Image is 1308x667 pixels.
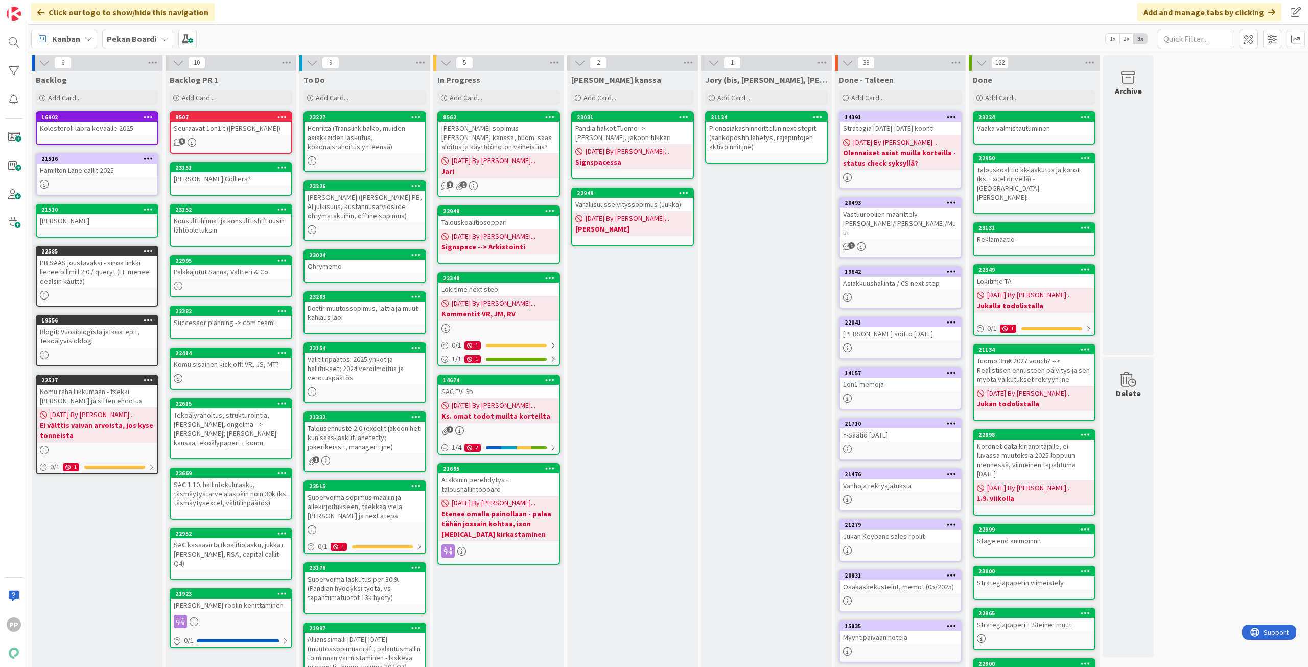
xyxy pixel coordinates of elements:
div: 23031 [577,113,693,121]
div: 14391Strategia [DATE]-[DATE] koonti [840,112,961,135]
div: 22950Talouskoalitio kk-laskutus ja korot (ks. Excel drivellä) - [GEOGRAPHIC_DATA]. [PERSON_NAME]! [974,154,1094,204]
div: 22515 [305,481,425,491]
div: 21516 [41,155,157,163]
div: 23224Vaaka valmistautuminen [974,112,1094,135]
div: Hamilton Lane callit 2025 [37,164,157,177]
div: Varallisuusselvityssopimus (Jukka) [572,198,693,211]
input: Quick Filter... [1158,30,1234,48]
div: 22615 [175,400,291,407]
div: PB SAAS joustavaksi - ainoa linkki lienee billmill 2.0 / queryt (FF menee dealsin kautta) [37,256,157,288]
b: Jari [441,166,556,176]
a: 23154Välitilinpäätös: 2025 yhkot ja hallitukset; 2024 veroilmoitus ja verotuspäätös [303,342,426,403]
b: Ei välttis vaivan arvoista, jos kyse tonneista [40,420,154,441]
div: 22999Stage end animoinnit [974,525,1094,547]
a: 22995Palkkajutut Sanna, Valtteri & Co [170,255,292,297]
div: 22517Komu raha liikkumaan - tsekki [PERSON_NAME] ja sitten ehdotus [37,376,157,407]
div: SAC 1.10. hallintokululasku, täsmäytystarve alaspäin noin 30k (ks. täsmäytysexcel, välitilinpäätös) [171,478,291,510]
a: 23151[PERSON_NAME] Colliers? [170,162,292,196]
div: 22952SAC kassavirta (koalitiolasku, jukka+[PERSON_NAME], RSA, capital callit Q4) [171,529,291,570]
div: 23131 [978,224,1094,232]
div: 1on1 memoja [840,378,961,391]
b: Olennaiset asiat muilla korteilla - status check syksyllä? [843,148,957,168]
div: Vastuuroolien määrittely [PERSON_NAME]/[PERSON_NAME]/Muut [840,208,961,239]
a: 21124Pienasiakashinnoittelun next stepit (sähköpostin lähetys, rajapintojen aktivoinnit jne) [705,111,828,164]
div: 14157 [840,369,961,378]
a: 23227Henriltä (Translink halko, muiden asiakkaiden laskutus, kokonaisrahoitus yhteensä) [303,111,426,172]
div: 21710 [840,419,961,428]
div: 1 [63,463,79,471]
div: 1 [331,543,347,551]
span: [DATE] By [PERSON_NAME]... [50,409,134,420]
a: 23000Strategiapaperin viimeistely [973,566,1095,600]
span: 1 [313,456,319,463]
span: 1 [460,181,467,188]
a: 22414Komu sisäinen kick off: VR, JS, MT? [170,348,292,390]
span: Add Card... [182,93,215,102]
a: 20831Osakaskekustelut, memot (05/2025) [839,570,962,612]
a: 23152Konsulttihinnat ja konsulttishift uusin lähtöoletuksin [170,204,292,247]
div: 1 [464,341,481,350]
div: 22517 [37,376,157,385]
div: 22898Nordnet data kirjanpitäjälle, ei luvassa muutoksia 2025 loppuun mennessä, viimeinen tapahtum... [974,430,1094,480]
a: 19556Blogit: Vuosiblogista jatkostepit, Tekoälyvisioblogi [36,315,158,366]
div: 141571on1 memoja [840,369,961,391]
div: [PERSON_NAME] sopimus [PERSON_NAME] kanssa, huom. saas aloitus ja käyttöönoton vaiheistus? [438,122,559,153]
div: 14391 [845,113,961,121]
div: 1/11 [438,353,559,365]
div: 20493Vastuuroolien määrittely [PERSON_NAME]/[PERSON_NAME]/Muut [840,198,961,239]
a: 22669SAC 1.10. hallintokululasku, täsmäytystarve alaspäin noin 30k (ks. täsmäytysexcel, välitilin... [170,468,292,520]
div: 21510 [41,206,157,213]
a: 22999Stage end animoinnit [973,524,1095,558]
a: 22041[PERSON_NAME] soitto [DATE] [839,317,962,359]
div: 21134Tuomo 3m€ 2027 vouch? --> Realistisen ennusteen päivitys ja sen myötä vaikutukset rekryyn jne [974,345,1094,386]
div: Komu raha liikkumaan - tsekki [PERSON_NAME] ja sitten ehdotus [37,385,157,407]
div: 23152Konsulttihinnat ja konsulttishift uusin lähtöoletuksin [171,205,291,237]
span: 0 / 1 [987,323,997,334]
a: 21332Talousennuste 2.0 (excelit jakoon heti kun saas-laskut lähetetty; jokerikeissit, managerit jne) [303,411,426,472]
div: 23024 [305,250,425,260]
div: 23000 [974,567,1094,576]
div: Välitilinpäätös: 2025 yhkot ja hallitukset; 2024 veroilmoitus ja verotuspäätös [305,353,425,384]
a: 21279Jukan Keybanc sales roolit [839,519,962,562]
div: 22669 [171,469,291,478]
div: 23151[PERSON_NAME] Colliers? [171,163,291,186]
div: 8562[PERSON_NAME] sopimus [PERSON_NAME] kanssa, huom. saas aloitus ja käyttöönoton vaiheistus? [438,112,559,153]
span: [DATE] By [PERSON_NAME]... [452,298,535,309]
a: 22615Tekoälyrahoitus, strukturointia, [PERSON_NAME], ongelma --> [PERSON_NAME]; [PERSON_NAME] kan... [170,398,292,459]
div: 23203 [309,293,425,301]
div: 22515 [309,482,425,490]
div: 21124 [711,113,827,121]
div: Supervoima sopimus maaliin ja allekirjoitukseen, tsekkaa vielä [PERSON_NAME] ja next steps [305,491,425,522]
div: 22414 [171,349,291,358]
a: 9507Seuraavat 1on1:t ([PERSON_NAME]) [170,111,292,154]
div: 22952 [171,529,291,538]
div: 19556 [37,316,157,325]
div: 22041 [845,319,961,326]
span: 1 [848,242,855,249]
div: 20831Osakaskekustelut, memot (05/2025) [840,571,961,593]
a: 22898Nordnet data kirjanpitäjälle, ei luvassa muutoksia 2025 loppuun mennessä, viimeinen tapahtum... [973,429,1095,516]
div: 0/11 [438,339,559,352]
div: Jukan Keybanc sales roolit [840,530,961,543]
div: 22348 [443,274,559,282]
div: 21279 [840,520,961,530]
div: SAC EVL6b [438,385,559,398]
div: 22950 [978,155,1094,162]
b: Jukalla todolistalla [977,301,1091,311]
div: 14674 [443,377,559,384]
div: 22949Varallisuusselvityssopimus (Jukka) [572,189,693,211]
span: Add Card... [48,93,81,102]
div: 22414 [175,350,291,357]
div: 22898 [978,431,1094,439]
div: 0/11 [305,540,425,553]
div: 22414Komu sisäinen kick off: VR, JS, MT? [171,349,291,371]
span: [DATE] By [PERSON_NAME]... [452,155,535,166]
span: Add Card... [717,93,750,102]
a: 22382Successor planning -> com team! [170,306,292,339]
a: 14391Strategia [DATE]-[DATE] koonti[DATE] By [PERSON_NAME]...Olennaiset asiat muilla korteilla - ... [839,111,962,189]
div: 22898 [974,430,1094,440]
a: 22517Komu raha liikkumaan - tsekki [PERSON_NAME] ja sitten ehdotus[DATE] By [PERSON_NAME]...Ei vä... [36,375,158,474]
div: 22999 [978,526,1094,533]
div: Pandia halkot Tuomo -> [PERSON_NAME], jakoon tilkkari [572,122,693,144]
div: 9507 [175,113,291,121]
